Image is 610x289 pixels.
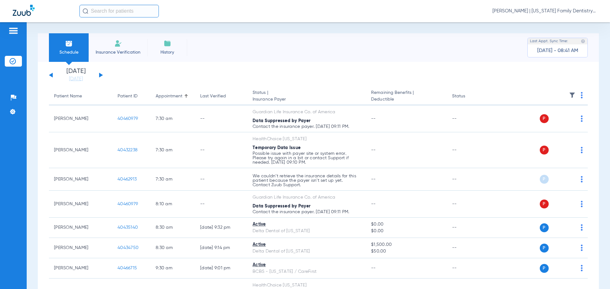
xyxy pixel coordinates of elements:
span: Insurance Verification [93,49,143,56]
p: Contact the insurance payer. [DATE] 09:11 PM. [253,124,361,129]
div: HealthChoice [US_STATE] [253,282,361,289]
img: group-dot-blue.svg [581,245,583,251]
span: $1,500.00 [371,241,442,248]
td: -- [447,258,490,279]
span: P [540,175,549,184]
div: Active [253,221,361,228]
span: -- [371,177,376,181]
img: group-dot-blue.svg [581,92,583,98]
div: Patient Name [54,93,107,100]
span: Temporary Data Issue [253,146,301,150]
span: $50.00 [371,248,442,255]
div: Last Verified [200,93,242,100]
div: Patient ID [118,93,146,100]
img: Schedule [65,40,73,47]
p: We couldn’t retrieve the insurance details for this patient because the payer isn’t set up yet. C... [253,174,361,187]
img: group-dot-blue.svg [581,224,583,231]
td: [PERSON_NAME] [49,132,112,168]
div: Delta Dental of [US_STATE] [253,228,361,234]
span: $0.00 [371,221,442,228]
div: Patient Name [54,93,82,100]
img: group-dot-blue.svg [581,147,583,153]
span: Data Suppressed by Payer [253,204,310,208]
img: hamburger-icon [8,27,18,35]
td: [DATE] 9:01 PM [195,258,247,279]
td: -- [195,132,247,168]
span: Insurance Payer [253,96,361,103]
td: [PERSON_NAME] [49,105,112,132]
td: -- [447,168,490,191]
td: 8:30 AM [151,238,195,258]
div: Active [253,241,361,248]
td: [PERSON_NAME] [49,191,112,218]
th: Status [447,88,490,105]
input: Search for patients [79,5,159,17]
span: 40462913 [118,177,137,181]
div: Last Verified [200,93,226,100]
td: 7:30 AM [151,168,195,191]
span: Last Appt. Sync Time: [530,38,568,44]
td: -- [447,105,490,132]
p: Possible issue with payer site or system error. Please try again in a bit or contact Support if n... [253,151,361,165]
td: -- [195,168,247,191]
th: Status | [247,88,366,105]
td: -- [195,191,247,218]
span: -- [371,116,376,121]
td: [PERSON_NAME] [49,168,112,191]
img: group-dot-blue.svg [581,201,583,207]
span: P [540,114,549,123]
span: P [540,146,549,154]
span: 40466715 [118,266,137,270]
span: Data Suppressed by Payer [253,119,310,123]
li: [DATE] [57,68,95,82]
span: 40434750 [118,246,139,250]
td: -- [195,105,247,132]
td: [PERSON_NAME] [49,258,112,279]
span: P [540,223,549,232]
span: -- [371,266,376,270]
img: group-dot-blue.svg [581,176,583,182]
div: Active [253,262,361,268]
span: 40460979 [118,202,138,206]
div: Chat Widget [578,259,610,289]
img: Manual Insurance Verification [114,40,122,47]
td: 9:30 AM [151,258,195,279]
span: P [540,244,549,253]
td: [DATE] 9:32 PM [195,218,247,238]
td: 8:10 AM [151,191,195,218]
a: [DATE] [57,76,95,82]
img: Zuub Logo [13,5,35,16]
td: 7:30 AM [151,132,195,168]
div: Delta Dental of [US_STATE] [253,248,361,255]
div: Appointment [156,93,190,100]
span: P [540,200,549,208]
span: [PERSON_NAME] | [US_STATE] Family Dentistry [492,8,597,14]
span: -- [371,202,376,206]
div: Guardian Life Insurance Co. of America [253,194,361,201]
div: Guardian Life Insurance Co. of America [253,109,361,115]
span: 40432238 [118,148,138,152]
td: -- [447,132,490,168]
td: 8:30 AM [151,218,195,238]
img: Search Icon [83,8,88,14]
td: [DATE] 9:14 PM [195,238,247,258]
td: -- [447,238,490,258]
td: -- [447,218,490,238]
div: Appointment [156,93,182,100]
span: 40435140 [118,225,138,230]
span: History [152,49,182,56]
td: [PERSON_NAME] [49,218,112,238]
td: [PERSON_NAME] [49,238,112,258]
p: Contact the insurance payer. [DATE] 09:11 PM. [253,210,361,214]
span: [DATE] - 08:41 AM [537,48,578,54]
td: 7:30 AM [151,105,195,132]
span: $0.00 [371,228,442,234]
img: last sync help info [581,39,585,43]
span: Schedule [54,49,84,56]
span: Deductible [371,96,442,103]
span: P [540,264,549,273]
img: group-dot-blue.svg [581,115,583,122]
img: History [164,40,171,47]
span: -- [371,148,376,152]
img: filter.svg [569,92,575,98]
